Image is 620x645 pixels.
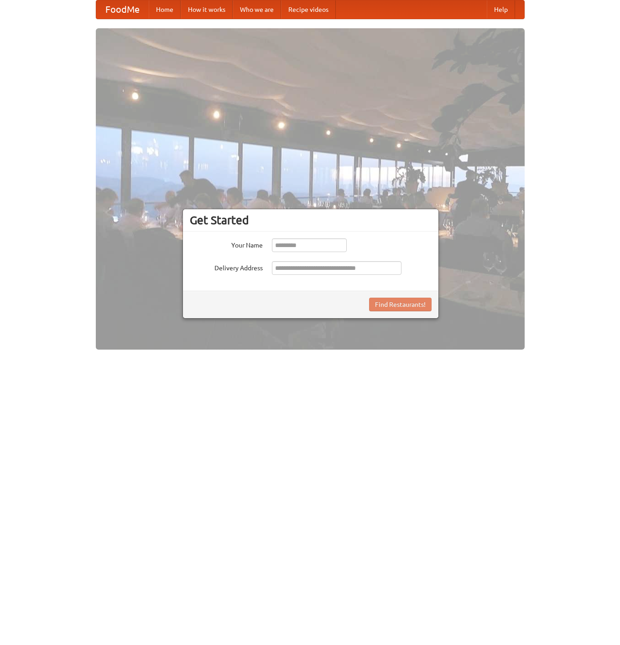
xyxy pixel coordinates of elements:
[281,0,336,19] a: Recipe videos
[190,261,263,273] label: Delivery Address
[181,0,233,19] a: How it works
[369,298,432,311] button: Find Restaurants!
[233,0,281,19] a: Who we are
[96,0,149,19] a: FoodMe
[190,238,263,250] label: Your Name
[487,0,515,19] a: Help
[190,213,432,227] h3: Get Started
[149,0,181,19] a: Home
